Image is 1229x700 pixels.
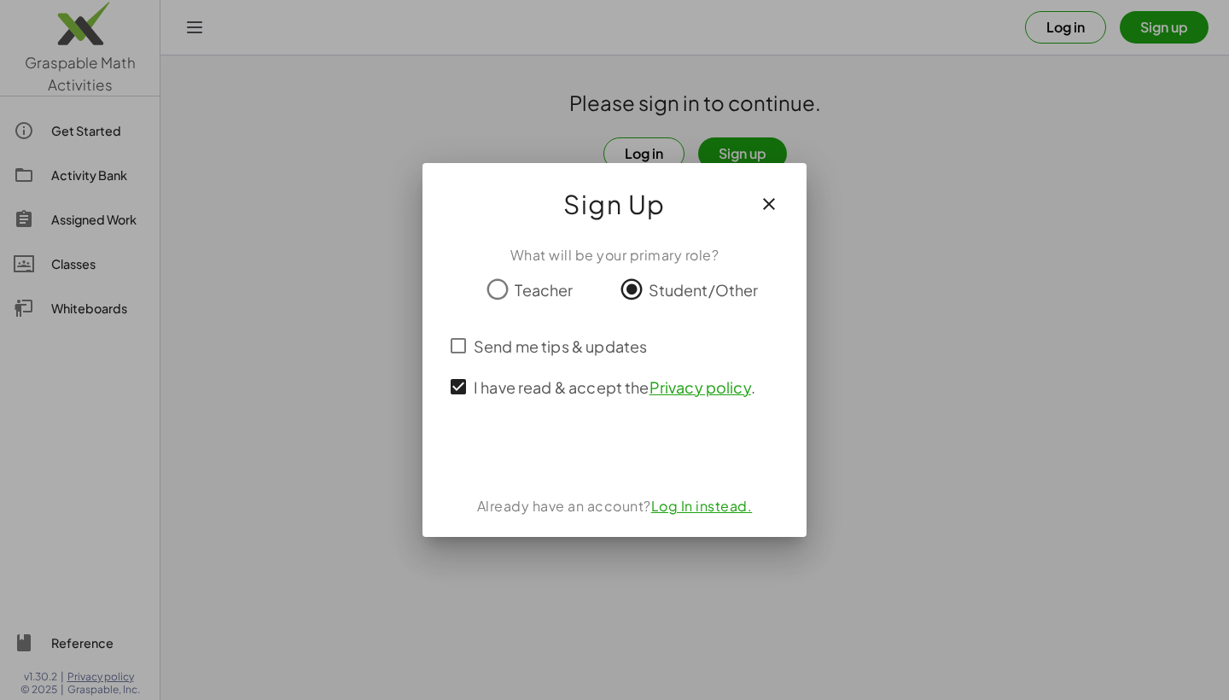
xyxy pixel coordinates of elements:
[515,278,573,301] span: Teacher
[474,376,755,399] span: I have read & accept the .
[443,496,786,516] div: Already have an account?
[651,497,753,515] a: Log In instead.
[649,278,759,301] span: Student/Other
[563,184,666,225] span: Sign Up
[443,245,786,265] div: What will be your primary role?
[474,335,647,358] span: Send me tips & updates
[649,377,751,397] a: Privacy policy
[527,433,702,470] iframe: Sign in with Google Button
[536,433,693,470] div: Sign in with Google. Opens in new tab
